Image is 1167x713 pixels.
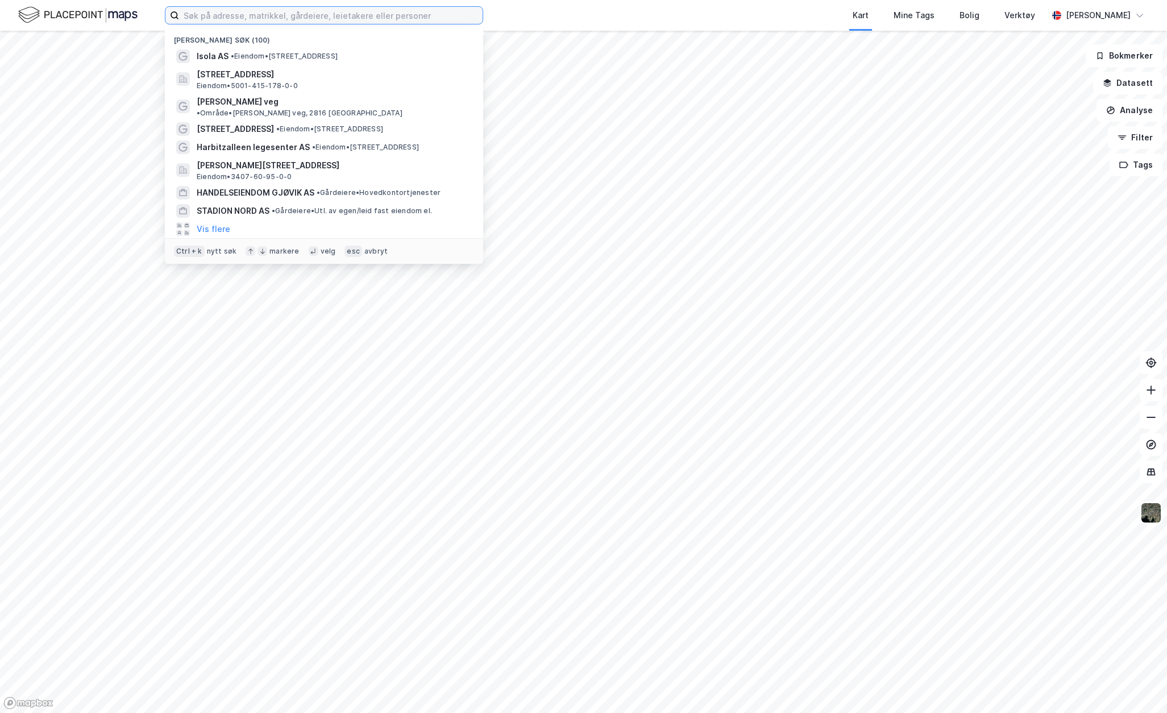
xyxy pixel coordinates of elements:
span: Harbitzalleen legesenter AS [197,140,310,154]
div: Ctrl + k [174,246,205,257]
span: [STREET_ADDRESS] [197,122,274,136]
div: nytt søk [207,247,237,256]
div: Bolig [960,9,979,22]
span: [PERSON_NAME][STREET_ADDRESS] [197,159,470,172]
span: Isola AS [197,49,229,63]
span: • [312,143,315,151]
span: • [317,188,320,197]
div: velg [321,247,336,256]
div: [PERSON_NAME] [1066,9,1131,22]
div: markere [269,247,299,256]
input: Søk på adresse, matrikkel, gårdeiere, leietakere eller personer [179,7,483,24]
span: [PERSON_NAME] veg [197,95,279,109]
div: Kontrollprogram for chat [1110,658,1167,713]
span: • [276,125,280,133]
span: STADION NORD AS [197,204,269,218]
span: HANDELSEIENDOM GJØVIK AS [197,186,314,200]
span: • [231,52,234,60]
img: logo.f888ab2527a4732fd821a326f86c7f29.svg [18,5,138,25]
div: [PERSON_NAME] søk (100) [165,27,483,47]
span: [STREET_ADDRESS] [197,68,470,81]
button: Vis flere [197,222,230,236]
span: Gårdeiere • Hovedkontortjenester [317,188,441,197]
span: Eiendom • [STREET_ADDRESS] [231,52,338,61]
span: Eiendom • 3407-60-95-0-0 [197,172,292,181]
span: • [272,206,275,215]
div: esc [344,246,362,257]
span: Eiendom • [STREET_ADDRESS] [312,143,419,152]
div: avbryt [364,247,388,256]
span: Eiendom • 5001-415-178-0-0 [197,81,298,90]
span: • [197,109,200,117]
div: Kart [853,9,869,22]
span: Gårdeiere • Utl. av egen/leid fast eiendom el. [272,206,432,215]
div: Verktøy [1004,9,1035,22]
iframe: Chat Widget [1110,658,1167,713]
div: Mine Tags [894,9,935,22]
span: Eiendom • [STREET_ADDRESS] [276,125,383,134]
span: Område • [PERSON_NAME] veg, 2816 [GEOGRAPHIC_DATA] [197,109,402,118]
